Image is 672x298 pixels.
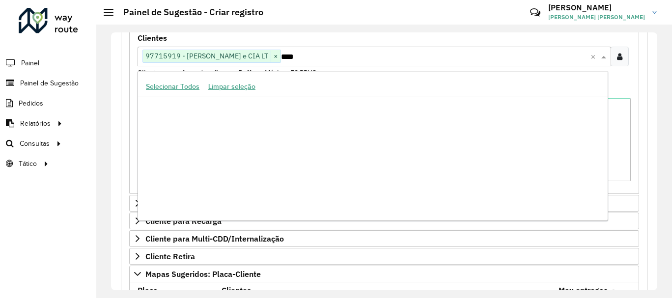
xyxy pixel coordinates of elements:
ng-dropdown-panel: Options list [138,71,608,221]
span: Pedidos [19,98,43,108]
span: × [271,51,280,62]
span: Tático [19,159,37,169]
label: Max entregas [559,284,608,296]
button: Selecionar Todos [141,79,204,94]
a: Preservar Cliente - Devem ficar no buffer, não roteirizar [129,195,639,212]
span: Relatórios [20,118,51,129]
a: Mapas Sugeridos: Placa-Cliente [129,266,639,282]
span: Cliente para Recarga [145,217,222,225]
span: Cliente para Multi-CDD/Internalização [145,235,284,243]
span: Mapas Sugeridos: Placa-Cliente [145,270,261,278]
a: Cliente para Recarga [129,213,639,229]
a: Cliente para Multi-CDD/Internalização [129,230,639,247]
label: Placa [138,284,158,296]
label: Clientes [222,284,251,296]
div: Priorizar Cliente - Não podem ficar no buffer [129,30,639,194]
h3: [PERSON_NAME] [548,3,645,12]
span: Cliente Retira [145,252,195,260]
h2: Painel de Sugestão - Criar registro [113,7,263,18]
small: Clientes que não podem ficar no Buffer – Máximo 50 PDVS [138,68,316,77]
em: Máximo de clientes que serão colocados na mesma rota com os clientes informados [610,289,617,297]
span: Clear all [590,51,599,62]
span: 97715919 - [PERSON_NAME] e CIA LT [143,50,271,62]
span: Painel [21,58,39,68]
button: Limpar seleção [204,79,260,94]
a: Cliente Retira [129,248,639,265]
span: Consultas [20,138,50,149]
a: Contato Rápido [525,2,546,23]
span: Painel de Sugestão [20,78,79,88]
span: [PERSON_NAME] [PERSON_NAME] [548,13,645,22]
label: Clientes [138,32,167,44]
